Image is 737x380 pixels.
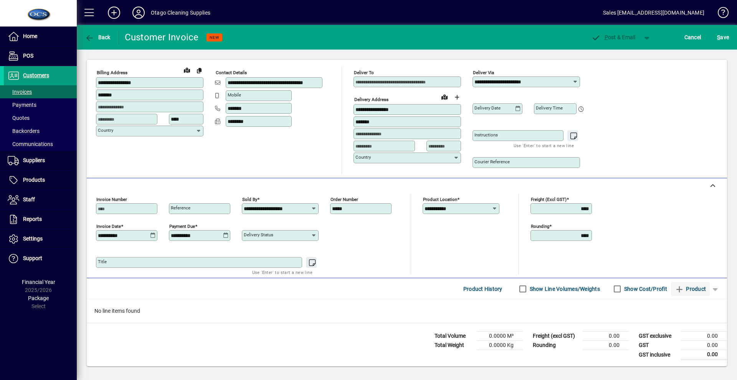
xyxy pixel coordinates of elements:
button: Product History [460,282,506,296]
td: 0.00 [583,332,629,341]
div: Otago Cleaning Supplies [151,7,210,19]
mat-label: Country [98,128,113,133]
mat-label: Product location [423,197,457,202]
span: Customers [23,72,49,78]
span: Back [85,34,111,40]
mat-label: Delivery status [244,232,273,237]
span: ost & Email [591,34,636,40]
span: ave [717,31,729,43]
button: Back [83,30,112,44]
mat-label: Delivery date [474,105,501,111]
mat-label: Order number [330,197,358,202]
span: Reports [23,216,42,222]
mat-label: Title [98,259,107,264]
td: Total Weight [431,341,477,350]
mat-label: Reference [171,205,190,211]
span: S [717,34,720,40]
span: Product [675,283,706,295]
mat-hint: Use 'Enter' to start a new line [514,141,574,150]
mat-label: Freight (excl GST) [531,197,567,202]
a: Knowledge Base [712,2,727,27]
button: Product [671,282,710,296]
span: Package [28,295,49,301]
span: Products [23,177,45,183]
mat-label: Invoice date [96,224,121,229]
span: Support [23,255,42,261]
td: 0.0000 Kg [477,341,523,350]
span: Product History [463,283,502,295]
a: View on map [438,91,451,103]
span: Home [23,33,37,39]
span: P [605,34,608,40]
button: Profile [126,6,151,20]
button: Choose address [451,91,463,103]
a: Payments [4,98,77,111]
mat-label: Sold by [242,197,257,202]
span: Communications [8,141,53,147]
a: Invoices [4,85,77,98]
div: Sales [EMAIL_ADDRESS][DOMAIN_NAME] [603,7,704,19]
a: Suppliers [4,151,77,170]
mat-label: Payment due [169,224,195,229]
span: Settings [23,236,43,242]
span: Payments [8,102,36,108]
a: Reports [4,210,77,229]
td: 0.00 [681,341,727,350]
td: GST exclusive [635,332,681,341]
mat-label: Rounding [531,224,549,229]
a: View on map [181,64,193,76]
div: No line items found [87,299,727,323]
a: Communications [4,138,77,151]
mat-label: Deliver To [354,70,374,75]
a: Settings [4,229,77,249]
a: Backorders [4,124,77,138]
mat-label: Country [355,154,371,160]
mat-label: Courier Reference [474,159,510,164]
mat-label: Deliver via [473,70,494,75]
span: Quotes [8,115,30,121]
td: 0.00 [681,350,727,360]
app-page-header-button: Back [77,30,119,44]
a: Home [4,27,77,46]
mat-label: Mobile [228,92,241,98]
td: GST [635,341,681,350]
td: GST inclusive [635,350,681,360]
label: Show Line Volumes/Weights [528,285,600,293]
td: Rounding [529,341,583,350]
span: NEW [210,35,219,40]
a: Support [4,249,77,268]
label: Show Cost/Profit [623,285,667,293]
mat-hint: Use 'Enter' to start a new line [252,268,312,277]
span: Financial Year [22,279,55,285]
button: Add [102,6,126,20]
span: Staff [23,196,35,202]
span: Invoices [8,89,32,95]
button: Save [715,30,731,44]
td: 0.00 [681,332,727,341]
button: Copy to Delivery address [193,64,205,76]
td: 0.0000 M³ [477,332,523,341]
td: Total Volume [431,332,477,341]
button: Post & Email [587,30,640,44]
a: Staff [4,190,77,209]
mat-label: Instructions [474,132,498,138]
a: Products [4,171,77,190]
td: Freight (excl GST) [529,332,583,341]
a: POS [4,46,77,66]
span: Cancel [684,31,701,43]
mat-label: Delivery time [536,105,563,111]
span: POS [23,53,33,59]
mat-label: Invoice number [96,197,127,202]
td: 0.00 [583,341,629,350]
a: Quotes [4,111,77,124]
button: Cancel [682,30,703,44]
span: Backorders [8,128,40,134]
div: Customer Invoice [125,31,199,43]
span: Suppliers [23,157,45,163]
